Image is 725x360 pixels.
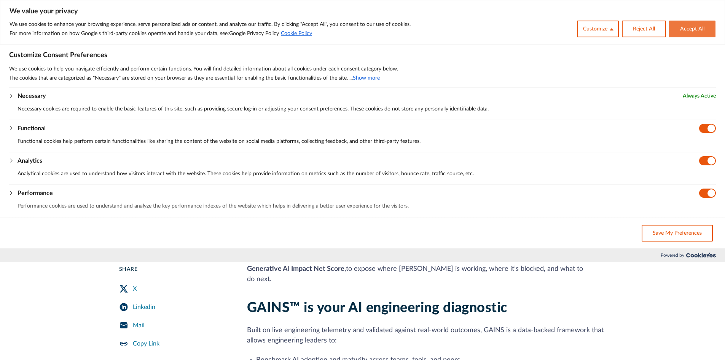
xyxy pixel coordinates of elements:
span: Customize Consent Preferences [9,51,107,60]
div: Copy Link [133,339,159,348]
button: Accept All [669,21,715,37]
p: Necessary cookies are required to enable the basic features of this site, such as providing secur... [18,104,716,114]
strong: GAINS™, the Generative AI Impact Net Score, [247,255,582,272]
div: Mail [133,321,145,330]
a: LinkedIn Share [119,298,229,316]
div: Share [119,266,229,274]
a: Twitter Share [119,280,229,298]
p: Built on live engineering telemetry and validated against real-world outcomes, GAINS is a data-ba... [247,325,606,346]
a: Google Privacy Policy [229,31,279,36]
span: Always Active [683,91,716,101]
a: Copy Link [119,334,229,353]
button: Performance [18,189,53,198]
div: X [133,284,137,293]
input: Disable Analytics [699,156,716,165]
p: Functional cookies help perform certain functionalities like sharing the content of the website o... [18,137,716,146]
p: We value your privacy [10,7,715,16]
p: For more information on how Google's third-party cookies operate and handle your data, see: [10,29,411,38]
input: Disable Performance [699,189,716,198]
p: We use cookies to enhance your browsing experience, serve personalized ads or content, and analyz... [10,20,411,29]
button: Functional [18,124,46,133]
p: The cookies that are categorized as "Necessary" are stored on your browser as they are essential ... [9,74,716,83]
p: You can’t optimize what you can’t see. That’s why leading engineering organizations are turning t... [247,254,606,285]
button: Necessary [18,91,46,101]
div: Linkedin [133,302,155,312]
img: Cookieyes logo [686,253,716,258]
button: Analytics [18,156,42,165]
p: Performance cookies are used to understand and analyze the key performance indexes of the website... [18,202,716,211]
input: Disable Functional [699,124,716,133]
p: We use cookies to help you navigate efficiently and perform certain functions. You will find deta... [9,64,716,74]
h2: GAINS™ is your AI engineering diagnostic [247,300,606,316]
a: Mail Share [119,316,229,334]
p: Analytical cookies are used to understand how visitors interact with the website. These cookies h... [18,169,716,178]
button: Customize [577,21,619,37]
a: Cookie Policy [280,30,312,37]
button: Show more [353,74,380,83]
button: Reject All [622,21,666,37]
button: Save My Preferences [642,225,713,242]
